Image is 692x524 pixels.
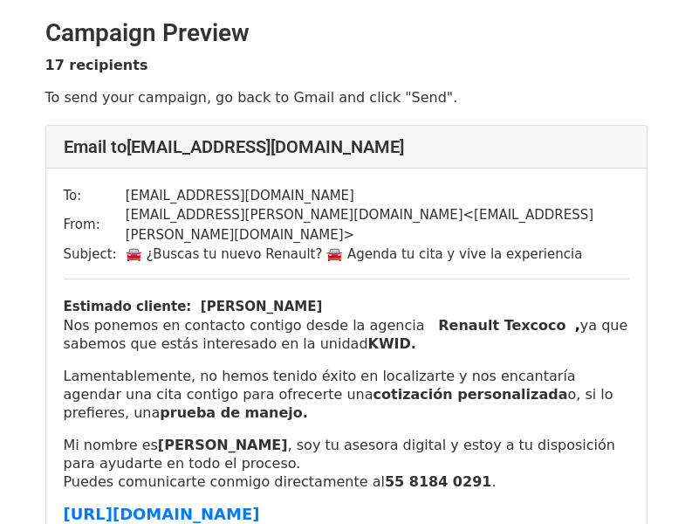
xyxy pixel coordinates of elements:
[64,205,126,245] td: From:
[64,186,126,206] td: To:
[64,299,323,314] b: Estimado cliente: [PERSON_NAME]
[438,317,565,334] b: Renault Texcoco
[64,245,126,265] td: Subject:
[373,386,568,403] b: cotización personalizada
[45,57,148,73] strong: 17 recipients
[126,186,629,206] td: [EMAIL_ADDRESS][DOMAIN_NAME]
[64,367,629,422] p: Lamentablemente, no hemos tenido éxito en localizarte y nos encantaría agendar una cita contigo p...
[126,245,629,265] td: 🚘 ¿Buscas tu nuevo Renault? 🚘 Agenda tu cita y vive la experiencia
[158,437,288,453] strong: [PERSON_NAME]
[126,205,629,245] td: [EMAIL_ADDRESS][PERSON_NAME][DOMAIN_NAME] < [EMAIL_ADDRESS][PERSON_NAME][DOMAIN_NAME] >
[64,316,629,353] p: Nos ponemos en contacto contigo desde la agencia ya que sabemos que estás interesado en la unidad
[64,136,629,157] h4: Email to [EMAIL_ADDRESS][DOMAIN_NAME]
[575,317,580,334] b: ,
[64,507,260,523] a: [URL][DOMAIN_NAME]
[45,18,647,48] h2: Campaign Preview
[64,505,260,523] font: [URL][DOMAIN_NAME]
[45,88,647,107] p: To send your campaign, go back to Gmail and click "Send".
[160,404,308,421] b: prueba de manejo.
[385,473,491,490] strong: 55 8184 0291
[368,335,416,352] b: KWID.
[64,436,629,491] p: Mi nombre es , soy tu asesora digital y estoy a tu disposición para ayudarte en todo el proceso. ...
